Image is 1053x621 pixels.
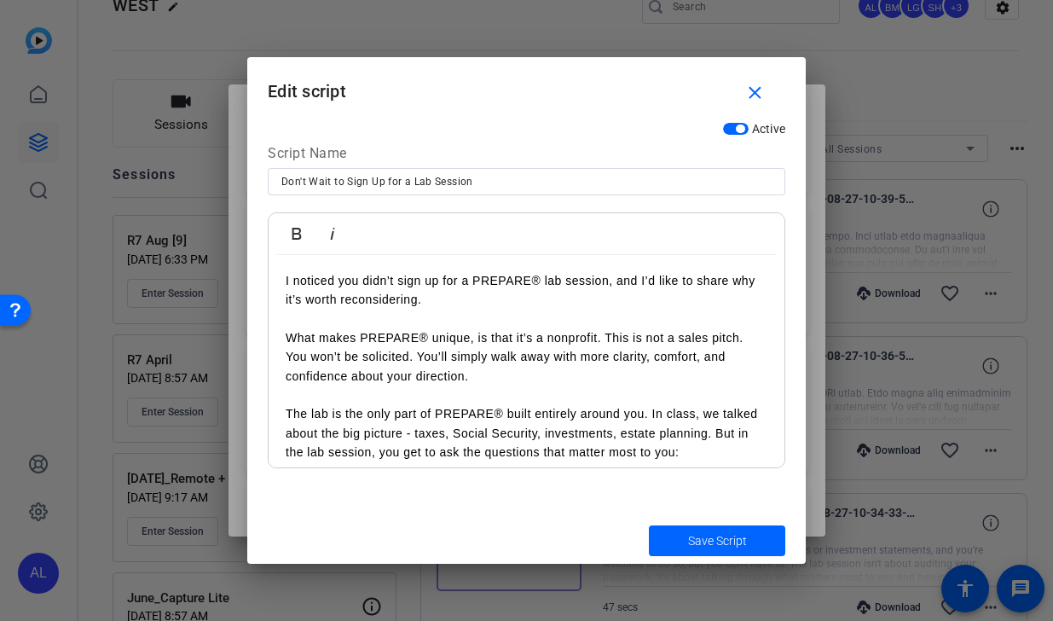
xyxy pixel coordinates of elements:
[286,404,767,461] p: The lab is the only part of PREPARE® built entirely around you. In class, we talked about the big...
[268,143,785,169] div: Script Name
[649,525,785,556] button: Save Script
[286,271,767,310] p: I noticed you didn’t sign up for a PREPARE® lab session, and I’d like to share why it’s worth rec...
[281,171,772,192] input: Enter Script Name
[316,217,349,251] button: Italic (⌘I)
[281,217,313,251] button: Bold (⌘B)
[752,122,786,136] span: Active
[744,83,766,104] mat-icon: close
[688,532,747,550] span: Save Script
[247,57,806,113] h1: Edit script
[286,328,767,386] p: What makes PREPARE® unique, is that it’s a nonprofit. This is not a sales pitch. You won’t be sol...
